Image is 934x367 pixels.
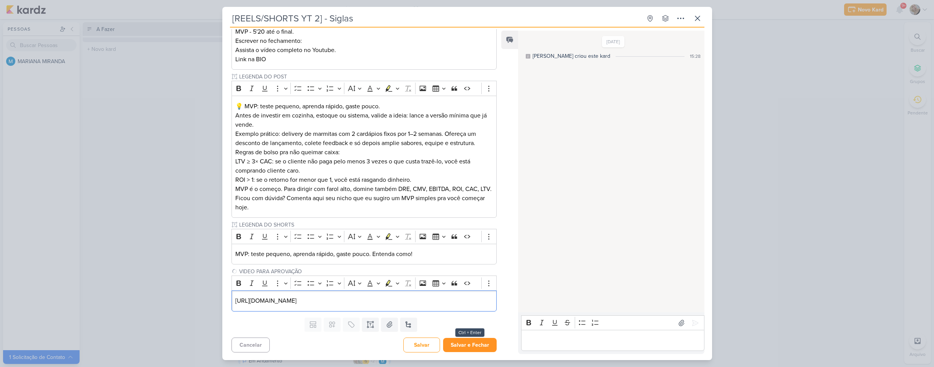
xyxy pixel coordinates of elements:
p: MVP é o começo. Para dirigir com farol alto, domine também DRE, CMV, EBITDA, ROI, CAC, LTV. Ficou... [235,184,492,212]
div: Editor editing area: main [231,96,497,218]
button: Salvar e Fechar [443,338,497,352]
p: 💡 MVP: teste pequeno, aprenda rápido, gaste pouco. Antes de investir em cozinha, estoque ou siste... [235,102,492,129]
div: Editor editing area: main [231,244,497,265]
p: Exemplo prático: delivery de marmitas com 2 cardápios fixos por 1–2 semanas. Ofereça um desconto ... [235,129,492,148]
button: Salvar [403,338,440,352]
p: 2º vídeo MVP - 5'20 até o final. Escrever no fechamento: Assista o vídeo completo no Youtube. Lin... [235,18,492,64]
div: Editor editing area: main [231,290,497,312]
input: Texto sem título [238,268,497,276]
input: Texto sem título [238,221,497,229]
p: ROI > 1: se o retorno for menor que 1, você está rasgando dinheiro. [235,175,492,184]
p: Regras de bolso pra não queimar caixa: [235,148,492,157]
input: Kard Sem Título [230,11,642,25]
div: Editor editing area: main [521,330,704,351]
p: MVP: teste pequeno, aprenda rápido, gaste pouco. Entenda como! [235,250,492,259]
div: Editor toolbar [231,229,497,244]
p: LTV ≥ 3× CAC: se o cliente não paga pelo menos 3 vezes o que custa trazê-lo, você está comprando ... [235,157,492,175]
div: Ctrl + Enter [455,328,484,337]
div: Editor toolbar [231,81,497,96]
div: 15:28 [690,53,701,60]
div: Editor editing area: main [231,12,497,70]
input: Texto sem título [238,73,497,81]
div: [PERSON_NAME] criou este kard [533,52,610,60]
button: Cancelar [231,338,270,352]
p: [URL][DOMAIN_NAME] [235,296,492,305]
div: Editor toolbar [521,315,704,330]
div: Editor toolbar [231,276,497,290]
